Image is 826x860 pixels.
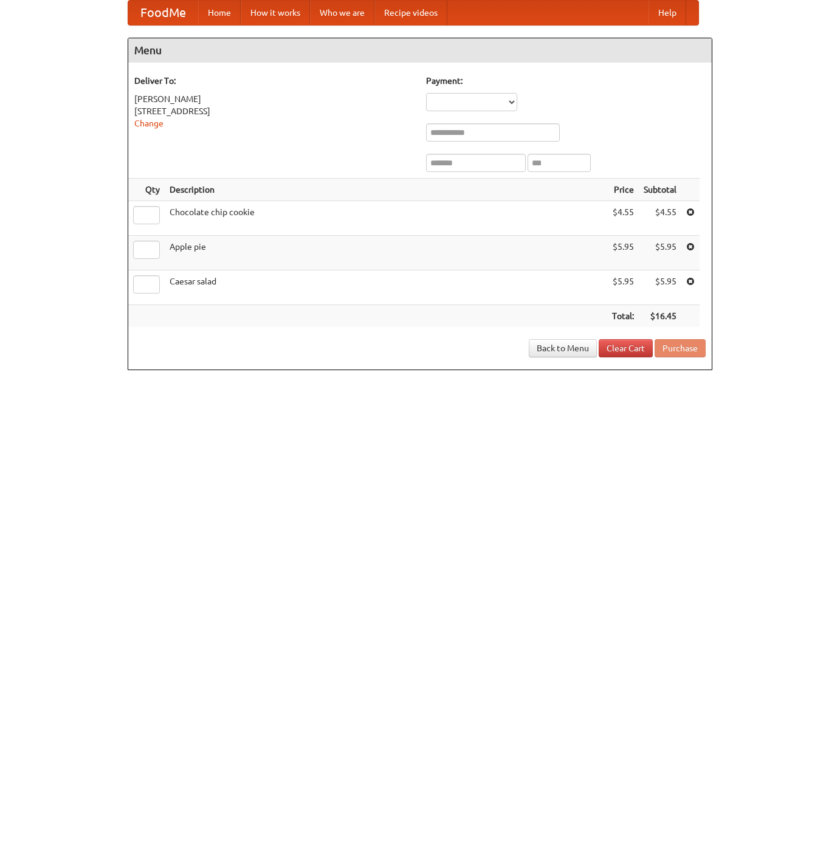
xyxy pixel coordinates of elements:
[134,119,163,128] a: Change
[639,305,681,328] th: $16.45
[639,270,681,305] td: $5.95
[607,305,639,328] th: Total:
[128,179,165,201] th: Qty
[165,236,607,270] td: Apple pie
[599,339,653,357] a: Clear Cart
[426,75,706,87] h5: Payment:
[165,179,607,201] th: Description
[198,1,241,25] a: Home
[134,75,414,87] h5: Deliver To:
[310,1,374,25] a: Who we are
[649,1,686,25] a: Help
[655,339,706,357] button: Purchase
[241,1,310,25] a: How it works
[639,179,681,201] th: Subtotal
[134,105,414,117] div: [STREET_ADDRESS]
[607,179,639,201] th: Price
[607,236,639,270] td: $5.95
[165,201,607,236] td: Chocolate chip cookie
[134,93,414,105] div: [PERSON_NAME]
[128,1,198,25] a: FoodMe
[529,339,597,357] a: Back to Menu
[639,236,681,270] td: $5.95
[639,201,681,236] td: $4.55
[165,270,607,305] td: Caesar salad
[128,38,712,63] h4: Menu
[607,270,639,305] td: $5.95
[374,1,447,25] a: Recipe videos
[607,201,639,236] td: $4.55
